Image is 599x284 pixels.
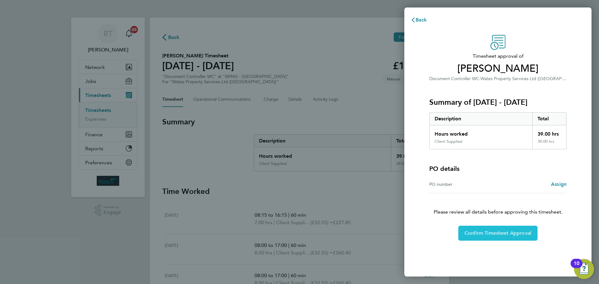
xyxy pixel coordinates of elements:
[532,113,567,125] div: Total
[429,52,567,60] span: Timesheet approval of
[404,14,433,26] button: Back
[551,181,567,188] a: Assign
[430,113,532,125] div: Description
[480,75,585,81] span: Wates Property Services Ltd ([GEOGRAPHIC_DATA])
[429,164,460,173] h4: PO details
[532,125,567,139] div: 39.00 hrs
[574,259,594,279] button: Open Resource Center, 10 new notifications
[435,139,462,144] div: Client Supplied
[429,97,567,107] h3: Summary of [DATE] - [DATE]
[429,62,567,75] span: [PERSON_NAME]
[574,263,579,272] div: 10
[479,76,480,81] span: ·
[416,17,427,23] span: Back
[429,76,479,81] span: Document Controller WC
[465,230,531,236] span: Confirm Timesheet Approval
[429,181,498,188] div: PO number
[430,125,532,139] div: Hours worked
[458,226,538,241] button: Confirm Timesheet Approval
[422,193,574,216] p: Please review all details before approving this timesheet.
[429,112,567,149] div: Summary of 20 - 26 Sep 2025
[551,181,567,187] span: Assign
[532,139,567,149] div: 39.00 hrs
